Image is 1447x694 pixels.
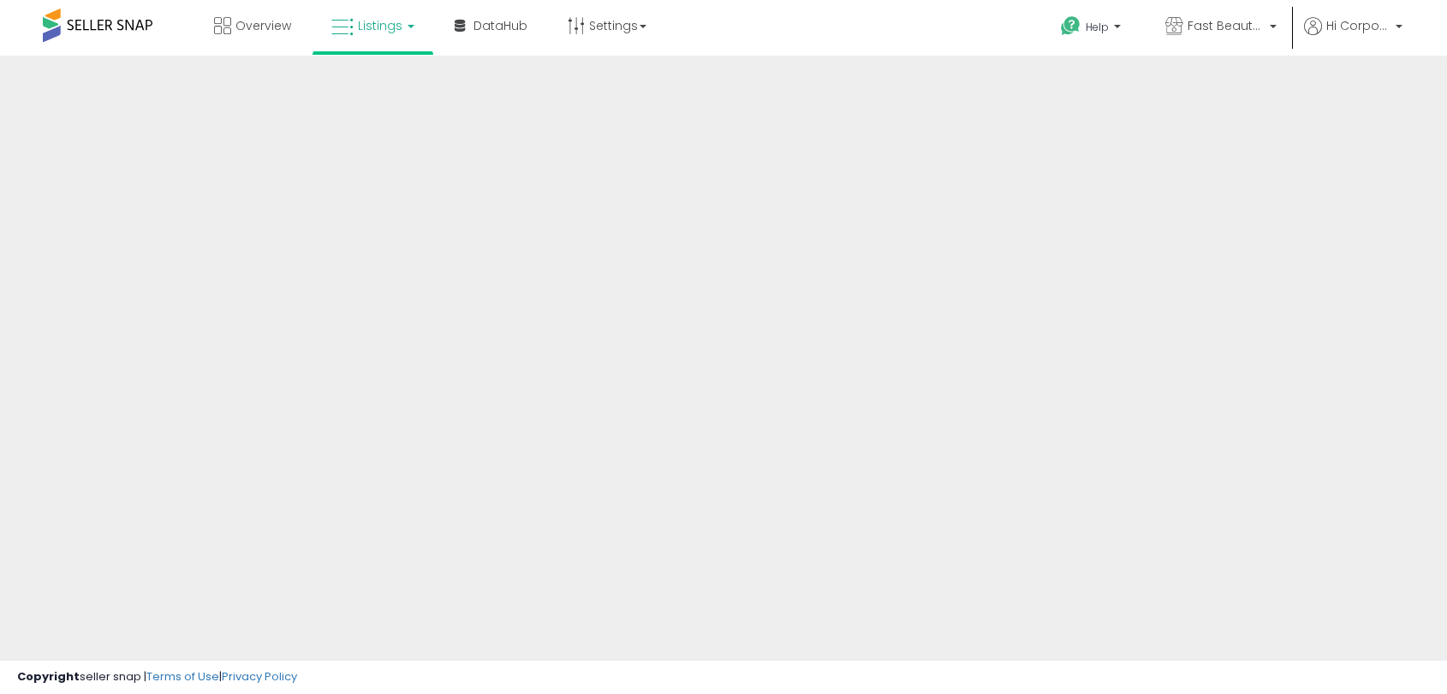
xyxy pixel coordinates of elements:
[473,17,527,34] span: DataHub
[358,17,402,34] span: Listings
[17,669,297,685] div: seller snap | |
[235,17,291,34] span: Overview
[1326,17,1390,34] span: Hi Corporate
[1060,15,1081,37] i: Get Help
[222,668,297,685] a: Privacy Policy
[1047,3,1138,56] a: Help
[1304,17,1402,56] a: Hi Corporate
[1086,20,1109,34] span: Help
[146,668,219,685] a: Terms of Use
[1188,17,1265,34] span: Fast Beauty ([GEOGRAPHIC_DATA])
[17,668,80,685] strong: Copyright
